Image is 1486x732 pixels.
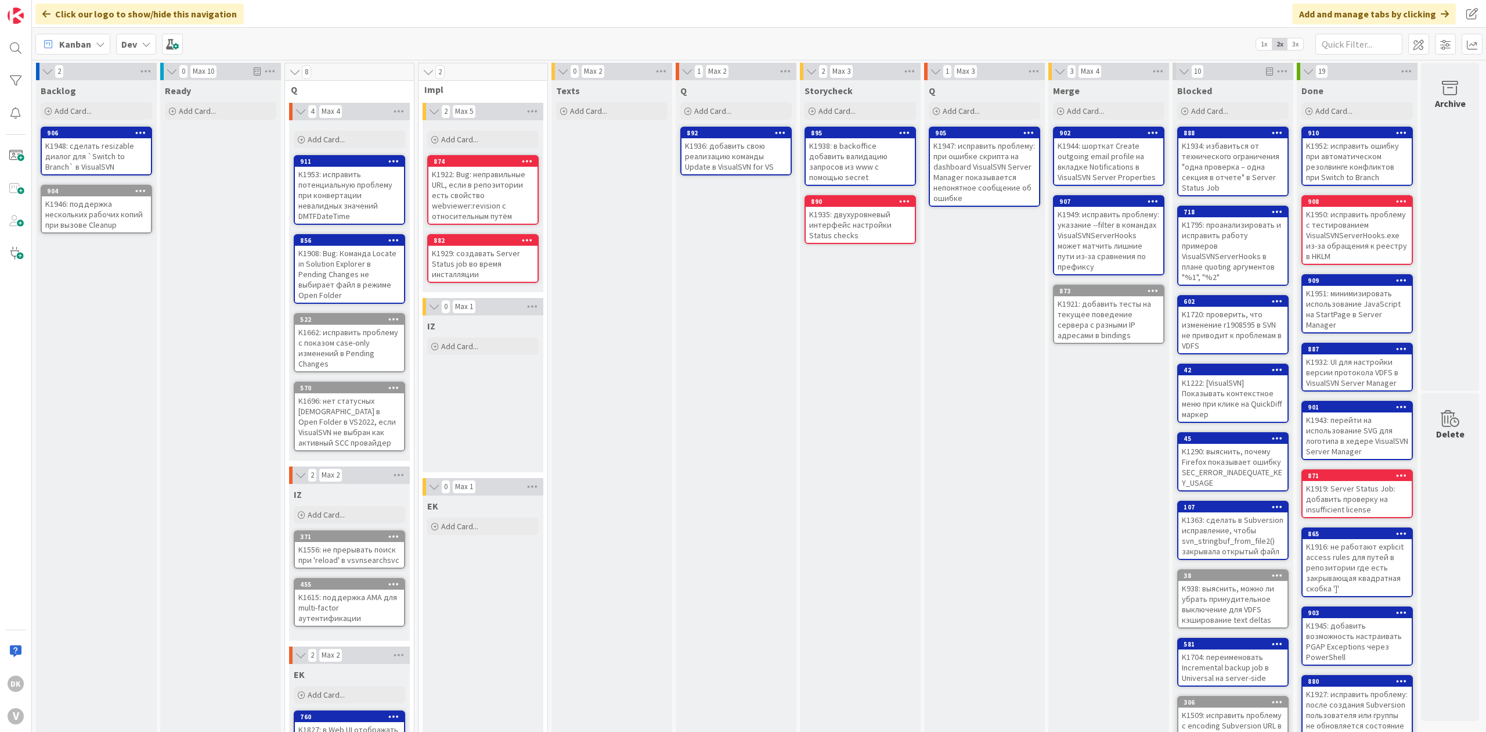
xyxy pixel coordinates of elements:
[806,207,915,243] div: K1935: двухуровневый интерфейс настройки Status checks
[1053,195,1164,275] a: 907K1949: исправить проблему: указание --filter в командах VisualSVNServerHooks может матчить лиш...
[428,156,538,224] div: 874K1922: Bug: неправильные URL, если в репозитории есть свойство webviewer:revision с относитель...
[291,84,399,95] span: Q
[295,314,404,371] div: 522K1662: исправить проблему с показом case-only изменений в Pending Changes
[295,156,404,224] div: 911K1953: исправить потенциальную проблему при конвертации невалидных значений DMTFDateTime
[47,129,151,137] div: 906
[300,580,404,589] div: 455
[300,236,404,245] div: 856
[295,590,404,626] div: K1615: поддержка AMA для multi-factor аутентификации
[929,85,935,96] span: Q
[1054,286,1163,296] div: 873
[308,105,317,119] span: 4
[42,128,151,174] div: 906K1948: сделать resizable диалог для `Switch to Branch` в VisualSVN
[1178,207,1287,285] div: 718K1795: проанализировать и исправить работу примеров VisualSVNServerHooks в плане quoting аргум...
[1184,366,1287,374] div: 42
[294,382,405,451] a: 570K1696: нет статусных [DEMOGRAPHIC_DATA] в Open Folder в VS2022, если VisualSVN не выбран как а...
[1054,207,1163,274] div: K1949: исправить проблему: указание --filter в командах VisualSVNServerHooks может матчить лишние...
[806,128,915,185] div: 895K1938: в backoffice добавить валидацию запросов из www с помощью secret
[806,196,915,243] div: 890K1935: двухуровневый интерфейс настройки Status checks
[1301,528,1413,597] a: 865K1916: не работают explicit access rules для путей в репозитории где есть закрывающая квадратн...
[1301,127,1413,186] a: 910K1952: исправить ошибку при автоматическом резолвинге конфликтов при Switch to Branch
[1303,471,1412,517] div: 871K1919: Server Status Job: добавить проверку на insufficient license
[1308,403,1412,411] div: 901
[308,690,345,700] span: Add Card...
[193,69,214,74] div: Max 10
[1184,698,1287,706] div: 306
[434,157,538,166] div: 874
[295,532,404,542] div: 371
[1178,433,1287,490] div: 45K1290: выяснить, почему Firefox показывает ошибку SEC_ERROR_INADEQUATE_KEY_USAGE
[1177,206,1289,286] a: 718K1795: проанализировать и исправить работу примеров VisualSVNServerHooks в плане quoting аргум...
[455,304,473,310] div: Max 1
[441,105,450,119] span: 2
[428,167,538,224] div: K1922: Bug: неправильные URL, если в репозитории есть свойство webviewer:revision с относительным...
[441,341,478,351] span: Add Card...
[1178,365,1287,375] div: 42
[42,186,151,196] div: 904
[1067,64,1076,78] span: 3
[295,532,404,568] div: 371K1556: не прерывать поиск при 'reload' в vsvnsearchsvc
[295,712,404,722] div: 760
[121,38,137,50] b: Dev
[1303,128,1412,138] div: 910
[1178,444,1287,490] div: K1290: выяснить, почему Firefox показывает ошибку SEC_ERROR_INADEQUATE_KEY_USAGE
[1177,295,1289,354] a: 602K1720: проверить, что изменение r1908595 в SVN не приводит к проблемам в VDFS
[300,157,404,166] div: 911
[294,313,405,372] a: 522K1662: исправить проблему с показом case-only изменений в Pending Changes
[680,85,687,96] span: Q
[1308,677,1412,686] div: 880
[1301,85,1323,96] span: Done
[1177,364,1289,423] a: 42K1222: [VisualSVN] Показывать контекстное меню при клике на QuickDiff маркер
[1054,296,1163,343] div: K1921: добавить тесты на текущее поведение сервера с разными IP адресами в bindings
[1184,435,1287,443] div: 45
[1287,38,1303,50] span: 3x
[1059,198,1163,206] div: 907
[1272,38,1287,50] span: 2x
[805,85,853,96] span: Storycheck
[428,235,538,282] div: 882K1929: создавать Server Status job во время инсталляции
[1178,217,1287,285] div: K1795: проанализировать и исправить работу примеров VisualSVNServerHooks в плане quoting аргумент...
[295,156,404,167] div: 911
[556,85,580,96] span: Texts
[1303,529,1412,596] div: 865K1916: не работают explicit access rules для путей в репозитории где есть закрывающая квадратн...
[427,320,435,332] span: IZ
[308,134,345,145] span: Add Card...
[1435,96,1466,110] div: Archive
[681,128,791,138] div: 892
[1054,138,1163,185] div: K1944: шорткат Create outgoing email profile на вкладке Notifications в VisualSVN Server Properties
[584,69,602,74] div: Max 2
[1053,85,1080,96] span: Merge
[8,676,24,692] div: DK
[1177,432,1289,491] a: 45K1290: выяснить, почему Firefox показывает ошибку SEC_ERROR_INADEQUATE_KEY_USAGE
[1303,275,1412,286] div: 909
[943,64,952,78] span: 1
[1303,539,1412,596] div: K1916: не работают explicit access rules для путей в репозитории где есть закрывающая квадратная ...
[455,484,473,490] div: Max 1
[179,64,188,78] span: 0
[818,106,856,116] span: Add Card...
[1303,207,1412,264] div: K1950: исправить проблему с тестированием VisualSVNServerHooks.exe из-за обращения к реестру в HKLM
[1256,38,1272,50] span: 1x
[832,69,850,74] div: Max 3
[1178,433,1287,444] div: 45
[1303,412,1412,459] div: K1943: перейти на использование SVG для логотипа в хедере VisualSVN Server Manager
[1308,530,1412,538] div: 865
[424,84,533,95] span: Impl
[1308,198,1412,206] div: 908
[1303,608,1412,665] div: 903K1945: добавить возможность настраивать PGAP Exceptions через PowerShell
[930,128,1039,138] div: 905
[811,198,915,206] div: 890
[1303,286,1412,332] div: K1951: минимизировать использование JavaScript на StartPage в Server Manager
[1178,296,1287,307] div: 602
[1178,365,1287,422] div: 42K1222: [VisualSVN] Показывать контекстное меню при клике на QuickDiff маркер
[1059,287,1163,295] div: 873
[1054,196,1163,274] div: 907K1949: исправить проблему: указание --filter в командах VisualSVNServerHooks может матчить лиш...
[295,167,404,224] div: K1953: исправить потенциальную проблему при конвертации невалидных значений DMTFDateTime
[35,3,244,24] div: Click our logo to show/hide this navigation
[694,64,704,78] span: 1
[1303,481,1412,517] div: K1919: Server Status Job: добавить проверку на insufficient license
[165,85,191,96] span: Ready
[805,127,916,186] a: 895K1938: в backoffice добавить валидацию запросов из www с помощью secret
[1308,129,1412,137] div: 910
[930,138,1039,206] div: K1947: исправить проблему: при ошибке скрипта на dashboard VisualSVN Server Manager показывается ...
